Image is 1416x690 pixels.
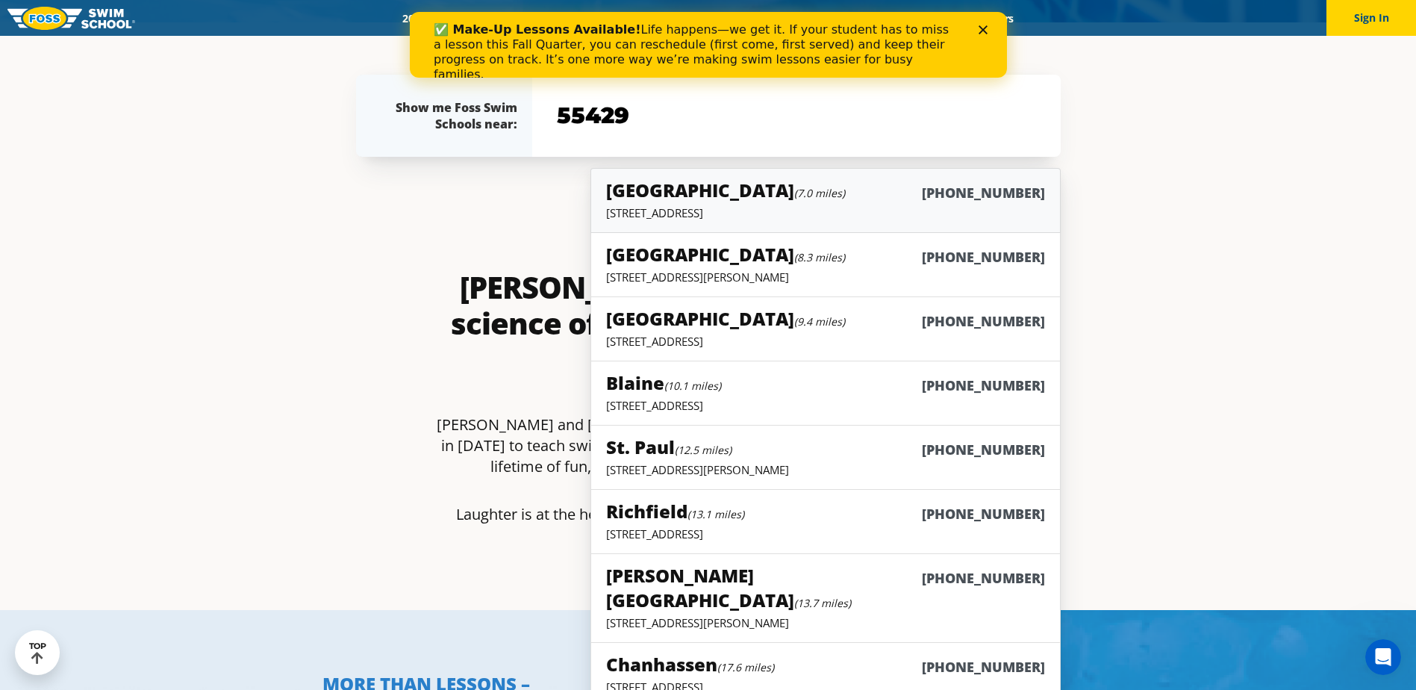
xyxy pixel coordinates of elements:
[590,232,1060,297] a: [GEOGRAPHIC_DATA](8.3 miles)[PHONE_NUMBER][STREET_ADDRESS][PERSON_NAME]
[546,11,676,25] a: Swim Path® Program
[922,376,1045,395] h6: [PHONE_NUMBER]
[390,11,483,25] a: 2025 Calendar
[676,11,760,25] a: About FOSS
[794,314,845,329] small: (9.4 miles)
[606,178,845,202] h5: [GEOGRAPHIC_DATA]
[29,641,46,665] div: TOP
[386,99,517,132] div: Show me Foss Swim Schools near:
[590,425,1060,490] a: St. Paul(12.5 miles)[PHONE_NUMBER][STREET_ADDRESS][PERSON_NAME]
[794,250,845,264] small: (8.3 miles)
[606,435,732,459] h5: St. Paul
[24,10,549,70] div: Life happens—we get it. If your student has to miss a lesson this Fall Quarter, you can reschedul...
[760,11,918,25] a: Swim Like [PERSON_NAME]
[606,499,744,523] h5: Richfield
[24,10,231,25] b: ✅ Make-Up Lessons Available!
[922,505,1045,523] h6: [PHONE_NUMBER]
[590,296,1060,361] a: [GEOGRAPHIC_DATA](9.4 miles)[PHONE_NUMBER][STREET_ADDRESS]
[606,462,1044,477] p: [STREET_ADDRESS][PERSON_NAME]
[794,186,845,200] small: (7.0 miles)
[590,168,1060,233] a: [GEOGRAPHIC_DATA](7.0 miles)[PHONE_NUMBER][STREET_ADDRESS]
[794,596,851,610] small: (13.7 miles)
[483,11,546,25] a: Schools
[590,489,1060,554] a: Richfield(13.1 miles)[PHONE_NUMBER][STREET_ADDRESS]
[687,507,744,521] small: (13.1 miles)
[606,205,1044,220] p: [STREET_ADDRESS]
[606,652,774,677] h5: Chanhassen
[922,441,1045,459] h6: [PHONE_NUMBER]
[922,569,1045,612] h6: [PHONE_NUMBER]
[410,12,1007,78] iframe: Intercom live chat banner
[590,553,1060,643] a: [PERSON_NAME][GEOGRAPHIC_DATA](13.7 miles)[PHONE_NUMBER][STREET_ADDRESS][PERSON_NAME]
[606,526,1044,541] p: [STREET_ADDRESS]
[606,615,1044,630] p: [STREET_ADDRESS][PERSON_NAME]
[606,334,1044,349] p: [STREET_ADDRESS]
[553,94,1040,137] input: YOUR ZIP CODE
[922,184,1045,202] h6: [PHONE_NUMBER]
[569,13,584,22] div: Close
[664,379,721,393] small: (10.1 miles)
[675,443,732,457] small: (12.5 miles)
[606,242,845,267] h5: [GEOGRAPHIC_DATA]
[606,563,921,612] h5: [PERSON_NAME][GEOGRAPHIC_DATA]
[922,248,1045,267] h6: [PHONE_NUMBER]
[606,270,1044,285] p: [STREET_ADDRESS][PERSON_NAME]
[922,312,1045,331] h6: [PHONE_NUMBER]
[590,361,1060,426] a: Blaine(10.1 miles)[PHONE_NUMBER][STREET_ADDRESS]
[606,306,845,331] h5: [GEOGRAPHIC_DATA]
[917,11,964,25] a: Blog
[964,11,1026,25] a: Careers
[7,7,135,30] img: FOSS Swim School Logo
[1365,639,1401,675] iframe: Intercom live chat
[717,660,774,674] small: (17.6 miles)
[922,658,1045,677] h6: [PHONE_NUMBER]
[606,370,721,395] h5: Blaine
[606,398,1044,413] p: [STREET_ADDRESS]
